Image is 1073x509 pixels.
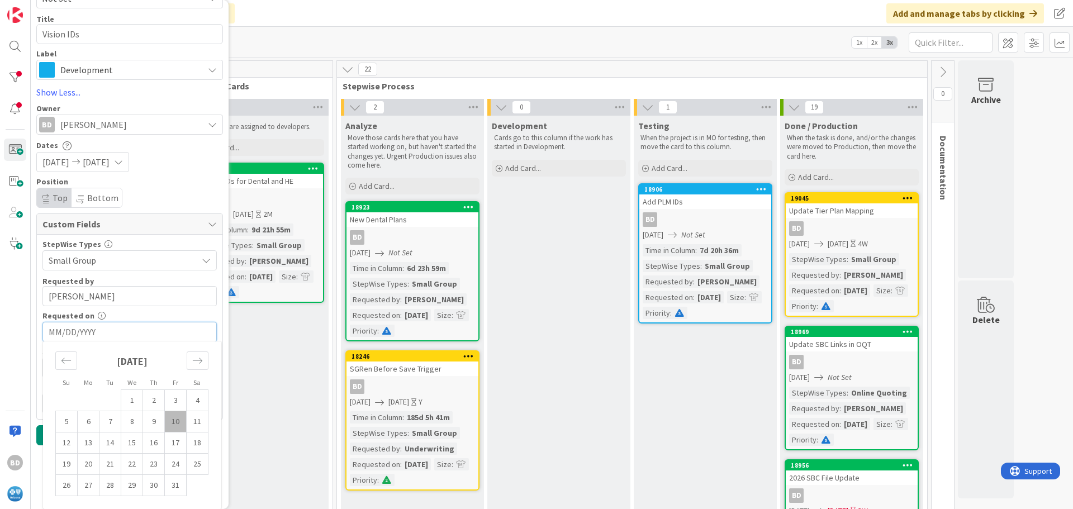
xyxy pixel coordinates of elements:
div: BD [39,117,55,132]
i: Not Set [681,230,705,240]
div: BD [346,230,478,245]
span: : [247,223,249,236]
td: Sunday, 10/19/2025 12:00 PM [56,454,78,475]
div: 189562026 SBC File Update [786,460,918,485]
span: : [839,418,841,430]
span: : [670,307,672,319]
textarea: Vision IDs [36,24,223,44]
div: 19045 [791,194,918,202]
div: BD [191,192,323,206]
div: 18246SGRen Before Save Trigger [346,351,478,376]
div: Priority [643,307,670,319]
div: 18969 [791,328,918,336]
div: 19045 [786,193,918,203]
td: Friday, 10/03/2025 12:00 PM [165,390,187,411]
div: BD [789,355,804,369]
span: [DATE] [789,372,810,383]
td: Friday, 10/10/2025 12:00 PM [165,411,187,432]
span: Add Card... [652,163,687,173]
span: [DATE] [42,155,69,169]
span: Done / Production [785,120,858,131]
div: Requested by [789,269,839,281]
i: Not Set [388,248,412,258]
span: : [402,262,404,274]
div: Requested on [789,418,839,430]
span: : [245,255,246,267]
span: [DATE] [233,208,254,220]
button: Add [36,425,66,445]
div: 18956 [791,462,918,469]
div: Small Group [702,260,753,272]
span: [DATE] [643,229,663,241]
td: Sunday, 10/05/2025 12:00 PM [56,411,78,432]
td: Saturday, 10/18/2025 12:00 PM [187,432,208,454]
div: [PERSON_NAME] [246,255,311,267]
td: Saturday, 10/11/2025 12:00 PM [187,411,208,432]
div: 19006 [196,165,323,173]
div: 18906 [644,185,771,193]
span: Add Card... [505,163,541,173]
div: Requested by [350,293,400,306]
span: Position [36,178,68,185]
div: 19045Update Tier Plan Mapping [786,193,918,218]
span: 1 [658,101,677,114]
div: 18969Update SBC Links in OQT [786,327,918,351]
span: : [377,325,379,337]
div: StepWise Types [350,278,407,290]
span: Development [60,62,198,78]
div: 18923 [346,202,478,212]
span: [DATE] [350,396,371,408]
span: [DATE] [83,155,110,169]
div: Priority [42,383,217,391]
small: Mo [84,378,92,387]
span: : [700,260,702,272]
div: Size [873,418,891,430]
div: Move backward to switch to the previous month. [55,351,77,370]
span: : [847,387,848,399]
div: BD [786,221,918,236]
div: StepWise Types [789,253,847,265]
td: Friday, 10/17/2025 12:00 PM [165,432,187,454]
div: 18969 [786,327,918,337]
div: BD [786,355,918,369]
td: Saturday, 10/04/2025 12:00 PM [187,390,208,411]
div: 2M [263,208,273,220]
div: Requested on [42,312,217,320]
div: [PERSON_NAME] [841,269,906,281]
div: Requested on [789,284,839,297]
div: StepWise Types [789,387,847,399]
div: [DATE] [841,418,870,430]
span: Top [53,192,68,203]
span: : [891,284,892,297]
td: Wednesday, 10/22/2025 12:00 PM [121,454,143,475]
td: Thursday, 10/16/2025 12:00 PM [143,432,165,454]
div: BD [789,488,804,503]
span: : [816,434,818,446]
div: StepWise Types [643,260,700,272]
span: 2x [867,37,882,48]
span: : [816,300,818,312]
div: Size [727,291,744,303]
td: Sunday, 10/12/2025 12:00 PM [56,432,78,454]
td: Saturday, 10/25/2025 12:00 PM [187,454,208,475]
div: [DATE] [841,284,870,297]
span: Small Group [49,253,192,268]
div: Update SBC Links in OQT [786,337,918,351]
span: Analyze [345,120,377,131]
span: : [839,284,841,297]
div: BD [7,455,23,470]
div: Delete [972,313,1000,326]
div: Underwriting [402,443,457,455]
p: When the project is in MO for testing, then move the card to this column. [640,134,770,152]
small: We [127,378,136,387]
img: avatar [7,486,23,502]
span: [DATE] [789,238,810,250]
div: Add PLM IDs [639,194,771,209]
span: : [744,291,746,303]
td: Thursday, 10/09/2025 12:00 PM [143,411,165,432]
span: : [400,458,402,470]
small: Su [63,378,70,387]
span: 1x [852,37,867,48]
div: [PERSON_NAME] [402,293,467,306]
span: : [400,293,402,306]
